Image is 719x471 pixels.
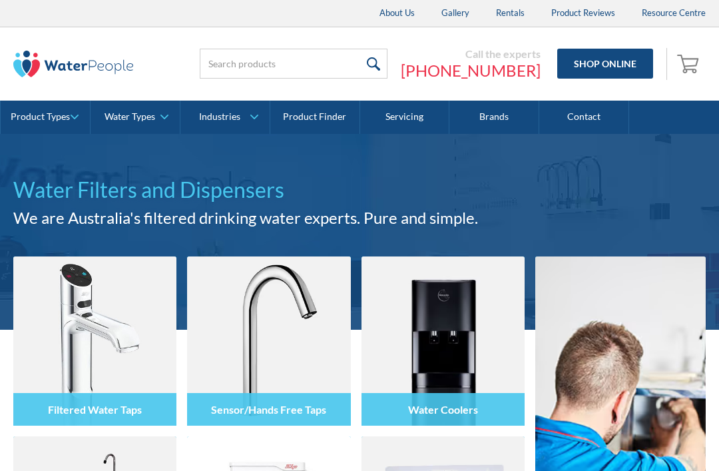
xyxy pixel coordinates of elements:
img: Filtered Water Taps [13,256,176,426]
a: Shop Online [557,49,653,79]
a: Industries [180,101,270,134]
a: [PHONE_NUMBER] [401,61,541,81]
a: Water Types [91,101,180,134]
img: Water Coolers [361,256,525,426]
div: Call the experts [401,47,541,61]
a: Open cart containing items [674,48,706,80]
h4: Filtered Water Taps [48,403,142,416]
img: Sensor/Hands Free Taps [187,256,350,426]
a: Brands [449,101,539,134]
div: Water Types [105,111,155,123]
img: The Water People [13,51,133,77]
a: Product Finder [270,101,360,134]
a: Product Types [1,101,90,134]
div: Product Types [11,111,70,123]
a: Servicing [360,101,450,134]
div: Industries [199,111,240,123]
a: Contact [539,101,629,134]
h4: Water Coolers [408,403,478,416]
input: Search products [200,49,387,79]
h4: Sensor/Hands Free Taps [211,403,326,416]
img: shopping cart [677,53,702,74]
